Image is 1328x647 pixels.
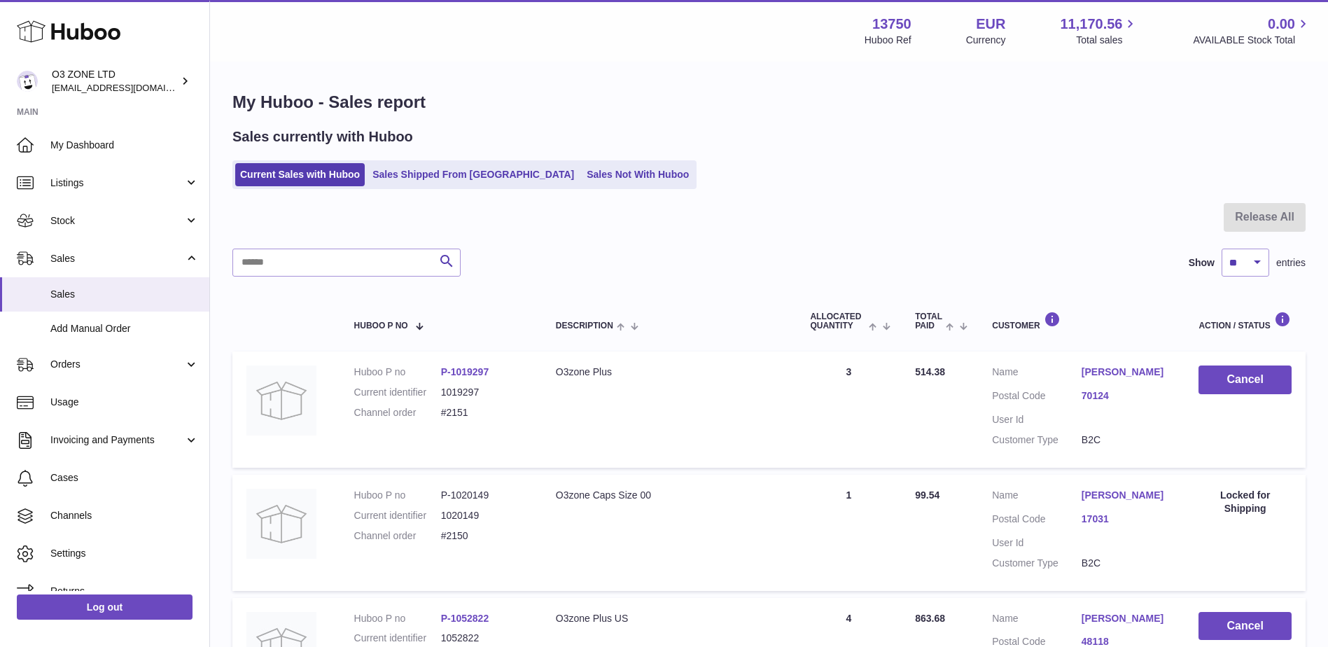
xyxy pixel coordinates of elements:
span: Returns [50,585,199,598]
dt: Customer Type [992,557,1082,570]
td: 1 [796,475,901,591]
div: Locked for Shipping [1198,489,1292,515]
img: hello@o3zoneltd.co.uk [17,71,38,92]
dt: Customer Type [992,433,1082,447]
dt: User Id [992,536,1082,550]
span: entries [1276,256,1306,270]
dt: Current identifier [354,632,441,645]
span: Listings [50,176,184,190]
button: Cancel [1198,612,1292,641]
span: 863.68 [915,613,945,624]
span: Sales [50,288,199,301]
dt: Current identifier [354,386,441,399]
span: Stock [50,214,184,228]
a: Sales Shipped From [GEOGRAPHIC_DATA] [368,163,579,186]
span: Sales [50,252,184,265]
dd: 1019297 [441,386,528,399]
a: Sales Not With Huboo [582,163,694,186]
span: ALLOCATED Quantity [810,312,865,331]
span: [EMAIL_ADDRESS][DOMAIN_NAME] [52,82,206,93]
img: no-photo-large.jpg [246,489,316,559]
span: 11,170.56 [1060,15,1122,34]
span: Settings [50,547,199,560]
a: P-1052822 [441,613,489,624]
a: [PERSON_NAME] [1082,612,1171,625]
dt: Name [992,489,1082,506]
div: O3zone Caps Size 00 [556,489,783,502]
h1: My Huboo - Sales report [232,91,1306,113]
span: Description [556,321,613,331]
span: 99.54 [915,489,939,501]
dd: #2150 [441,529,528,543]
dd: 1020149 [441,509,528,522]
dt: Channel order [354,406,441,419]
dt: Huboo P no [354,489,441,502]
span: Total paid [915,312,942,331]
a: Current Sales with Huboo [235,163,365,186]
div: O3 ZONE LTD [52,68,178,95]
dt: Name [992,612,1082,629]
div: Action / Status [1198,312,1292,331]
span: Total sales [1076,34,1138,47]
dt: Postal Code [992,389,1082,406]
span: Cases [50,471,199,485]
a: 0.00 AVAILABLE Stock Total [1193,15,1311,47]
span: My Dashboard [50,139,199,152]
dt: User Id [992,413,1082,426]
a: Log out [17,594,193,620]
label: Show [1189,256,1215,270]
dt: Postal Code [992,513,1082,529]
a: 17031 [1082,513,1171,526]
span: 514.38 [915,366,945,377]
div: O3zone Plus US [556,612,783,625]
a: P-1019297 [441,366,489,377]
span: 0.00 [1268,15,1295,34]
div: Huboo Ref [865,34,911,47]
dt: Name [992,366,1082,382]
a: 70124 [1082,389,1171,403]
span: AVAILABLE Stock Total [1193,34,1311,47]
div: Currency [966,34,1006,47]
strong: 13750 [872,15,911,34]
img: no-photo-large.jpg [246,366,316,436]
span: Channels [50,509,199,522]
span: Orders [50,358,184,371]
dt: Channel order [354,529,441,543]
div: Customer [992,312,1170,331]
dd: 1052822 [441,632,528,645]
div: O3zone Plus [556,366,783,379]
button: Cancel [1198,366,1292,394]
dt: Huboo P no [354,612,441,625]
dd: #2151 [441,406,528,419]
dd: B2C [1082,557,1171,570]
dt: Huboo P no [354,366,441,379]
a: [PERSON_NAME] [1082,366,1171,379]
td: 3 [796,352,901,468]
dd: P-1020149 [441,489,528,502]
span: Invoicing and Payments [50,433,184,447]
dt: Current identifier [354,509,441,522]
strong: EUR [976,15,1005,34]
a: [PERSON_NAME] [1082,489,1171,502]
span: Usage [50,396,199,409]
a: 11,170.56 Total sales [1060,15,1138,47]
span: Huboo P no [354,321,408,331]
span: Add Manual Order [50,322,199,335]
h2: Sales currently with Huboo [232,127,413,146]
dd: B2C [1082,433,1171,447]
